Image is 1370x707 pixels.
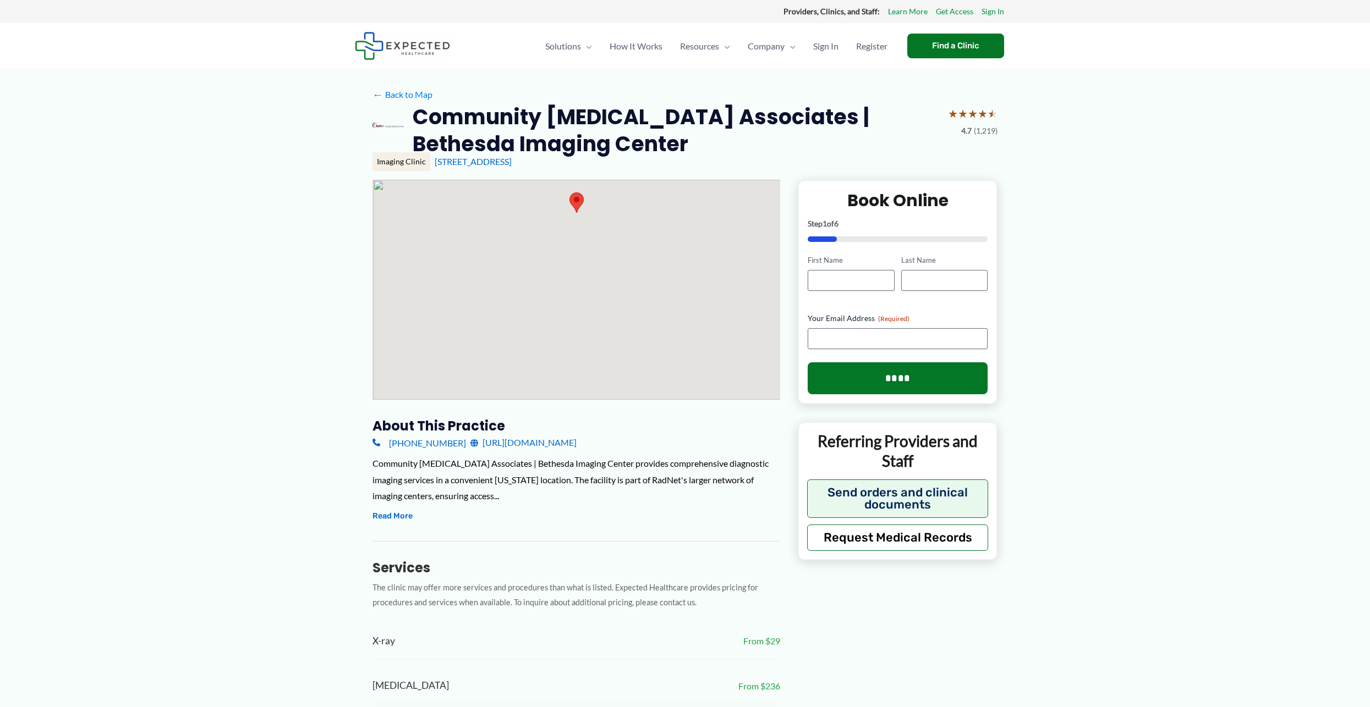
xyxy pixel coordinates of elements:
[355,32,450,60] img: Expected Healthcare Logo - side, dark font, small
[804,27,847,65] a: Sign In
[536,27,601,65] a: SolutionsMenu Toggle
[785,27,796,65] span: Menu Toggle
[856,27,887,65] span: Register
[739,27,804,65] a: CompanyMenu Toggle
[372,455,780,504] div: Community [MEDICAL_DATA] Associates | Bethesda Imaging Center provides comprehensive diagnostic i...
[878,314,909,323] span: (Required)
[372,152,430,171] div: Imaging Clinic
[743,633,780,649] span: From $29
[936,4,973,19] a: Get Access
[748,27,785,65] span: Company
[610,27,662,65] span: How It Works
[807,431,988,471] p: Referring Providers and Staff
[372,417,780,434] h3: About this practice
[823,219,827,228] span: 1
[807,479,988,518] button: Send orders and clinical documents
[808,220,988,228] p: Step of
[961,124,972,138] span: 4.7
[372,632,395,650] span: X-ray
[372,581,780,610] p: The clinic may offer more services and procedures than what is listed. Expected Healthcare provid...
[808,313,988,324] label: Your Email Address
[601,27,671,65] a: How It Works
[372,434,466,451] a: [PHONE_NUMBER]
[435,156,512,167] a: [STREET_ADDRESS]
[958,103,968,124] span: ★
[888,4,928,19] a: Learn More
[719,27,730,65] span: Menu Toggle
[834,219,839,228] span: 6
[581,27,592,65] span: Menu Toggle
[813,27,839,65] span: Sign In
[988,103,998,124] span: ★
[907,34,1004,58] a: Find a Clinic
[948,103,958,124] span: ★
[978,103,988,124] span: ★
[968,103,978,124] span: ★
[808,190,988,211] h2: Book Online
[536,27,896,65] nav: Primary Site Navigation
[372,559,780,576] h3: Services
[783,7,880,16] strong: Providers, Clinics, and Staff:
[372,89,383,100] span: ←
[680,27,719,65] span: Resources
[470,434,577,451] a: [URL][DOMAIN_NAME]
[413,103,939,158] h2: Community [MEDICAL_DATA] Associates | Bethesda Imaging Center
[974,124,998,138] span: (1,219)
[807,524,988,551] button: Request Medical Records
[901,255,988,266] label: Last Name
[372,677,449,695] span: [MEDICAL_DATA]
[808,255,894,266] label: First Name
[545,27,581,65] span: Solutions
[982,4,1004,19] a: Sign In
[372,510,413,523] button: Read More
[671,27,739,65] a: ResourcesMenu Toggle
[738,678,780,694] span: From $236
[847,27,896,65] a: Register
[372,86,432,103] a: ←Back to Map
